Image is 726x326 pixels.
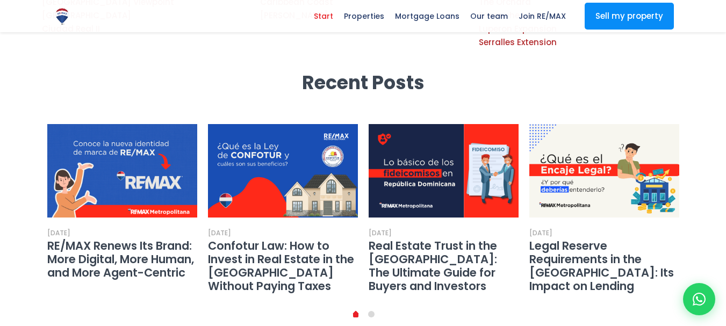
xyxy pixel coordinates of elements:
[208,238,354,294] a: Confotur Law: How to Invest in Real Estate in the [GEOGRAPHIC_DATA] Without Paying Taxes
[53,7,71,26] img: REMAX logo
[42,23,100,34] a: Ciudad Real II
[369,124,519,218] a: Real Estate Trust in the Dominican Republic: The Ultimate Guide for Buyers and Investors
[529,124,679,218] img: The legal reserve requirement in the Dominican Republic is explained with a chart from a currency...
[344,11,384,21] font: Properties
[47,228,70,237] font: [DATE]
[585,3,674,30] a: Sell my property
[208,228,231,237] font: [DATE]
[47,124,197,218] img: Thumbnail graphic with girl showing the new REMAX logo
[208,124,358,218] a: Confotur Law: How to Invest in Real Estate in the Dominican Republic Without Paying Taxes
[395,11,459,21] font: Mortgage Loans
[47,238,194,280] a: RE/MAX Renews Its Brand: More Digital, More Human, and More Agent-Centric
[314,11,333,21] font: Start
[479,23,557,34] a: Luperon Expansion
[369,238,497,294] a: Real Estate Trust in the [GEOGRAPHIC_DATA]: The Ultimate Guide for Buyers and Investors
[479,37,557,48] a: Serralles Extension
[529,238,674,294] a: Legal Reserve Requirements in the [GEOGRAPHIC_DATA]: Its Impact on Lending
[529,228,552,237] font: [DATE]
[529,124,679,218] a: Legal Reserve Requirements in the Dominican Republic: Its Impact on Lending
[369,228,392,237] font: [DATE]
[369,124,519,218] img: Cover of an article on the operation of real estate trusts in the Dominican Republic, with its th...
[519,11,566,21] font: Join RE/MAX
[208,124,358,218] img: Chart of a property for sale exempt from taxes by Confotur law
[47,124,197,218] a: RE/MAX Renews Its Brand: More Digital, More Human, and More Agent-Centric
[595,10,663,21] font: Sell my property
[470,11,508,21] font: Our team
[302,69,425,96] font: Recent Posts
